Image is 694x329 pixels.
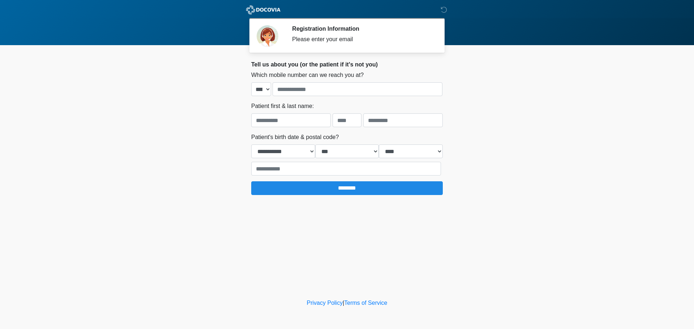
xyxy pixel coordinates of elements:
a: Terms of Service [344,300,387,306]
label: Which mobile number can we reach you at? [251,71,364,79]
label: Patient's birth date & postal code? [251,133,339,142]
h2: Tell us about you (or the patient if it's not you) [251,61,443,68]
a: Privacy Policy [307,300,343,306]
label: Patient first & last name: [251,102,314,111]
div: Please enter your email [292,35,432,44]
img: Agent Avatar [257,25,278,47]
h2: Registration Information [292,25,432,32]
img: ABC Med Spa- GFEase Logo [244,5,283,14]
a: | [343,300,344,306]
